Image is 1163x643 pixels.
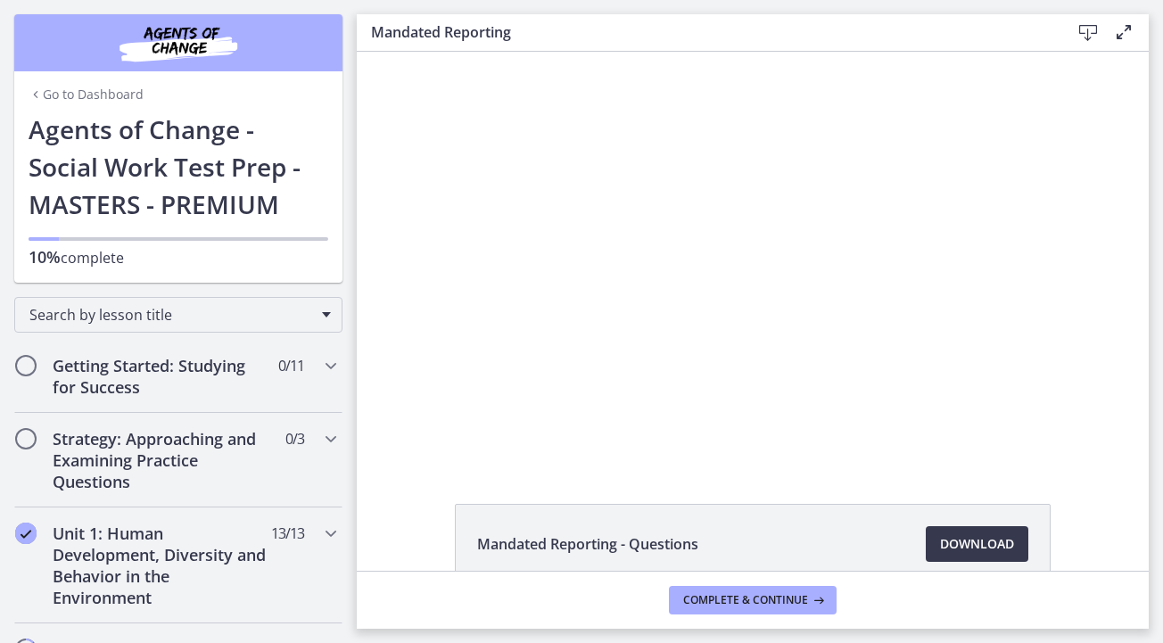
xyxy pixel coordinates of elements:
span: 13 / 13 [271,523,304,544]
p: complete [29,246,328,268]
span: Mandated Reporting - Questions [477,533,698,555]
button: Complete & continue [669,586,837,614]
span: 0 / 11 [278,355,304,376]
iframe: Video Lesson [357,52,1149,463]
span: Search by lesson title [29,305,313,325]
i: Completed [15,523,37,544]
h1: Agents of Change - Social Work Test Prep - MASTERS - PREMIUM [29,111,328,223]
h2: Strategy: Approaching and Examining Practice Questions [53,428,270,492]
a: Download [926,526,1028,562]
span: 0 / 3 [285,428,304,449]
img: Agents of Change [71,21,285,64]
h2: Getting Started: Studying for Success [53,355,270,398]
h3: Mandated Reporting [371,21,1042,43]
span: Complete & continue [683,593,808,607]
span: 10% [29,246,61,268]
span: Download [940,533,1014,555]
div: Search by lesson title [14,297,342,333]
h2: Unit 1: Human Development, Diversity and Behavior in the Environment [53,523,270,608]
a: Go to Dashboard [29,86,144,103]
